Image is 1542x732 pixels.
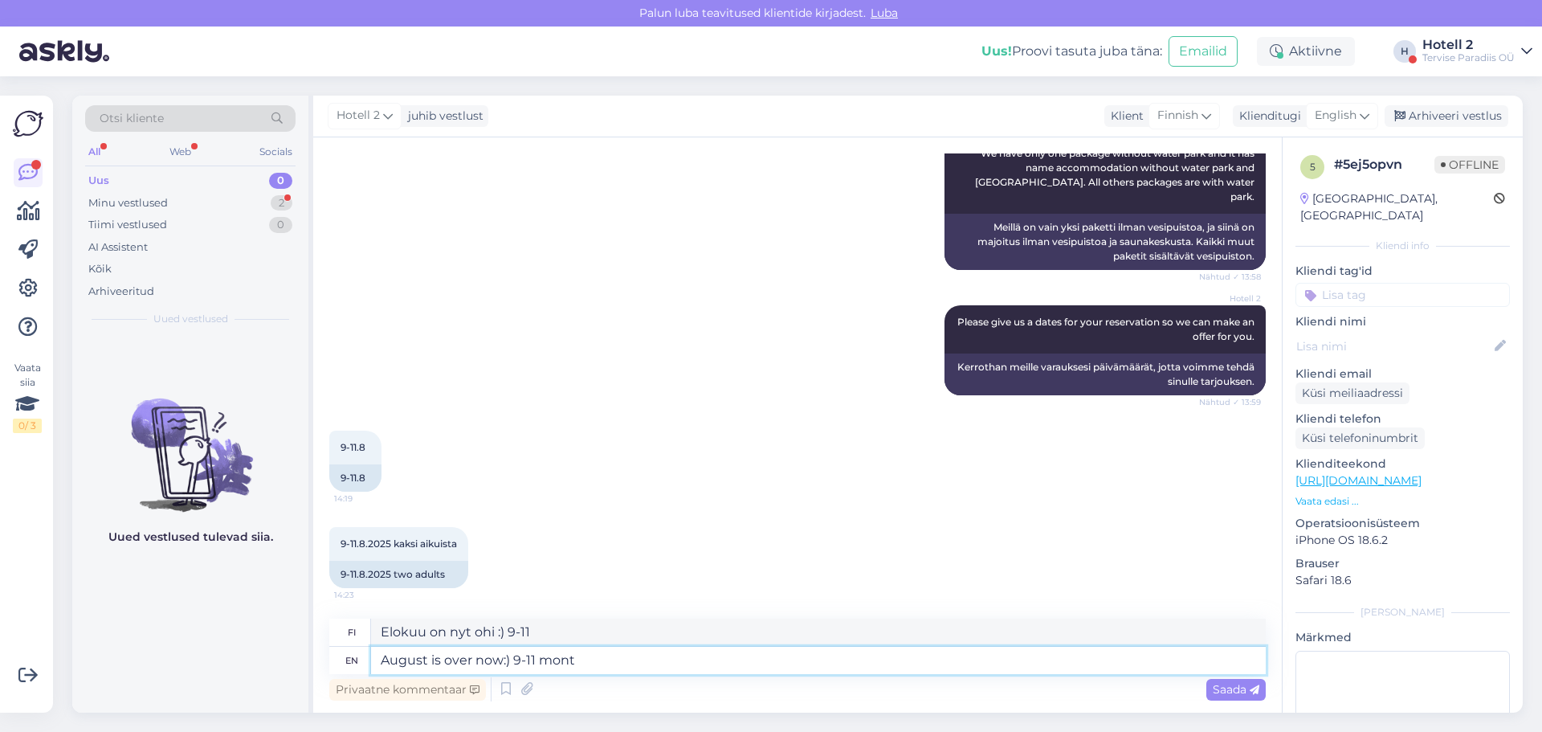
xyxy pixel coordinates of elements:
[1199,271,1261,283] span: Nähtud ✓ 13:58
[345,647,358,674] div: en
[1295,572,1510,589] p: Safari 18.6
[1434,156,1505,174] span: Offline
[1257,37,1355,66] div: Aktiivne
[1169,36,1238,67] button: Emailid
[334,589,394,601] span: 14:23
[1310,161,1316,173] span: 5
[371,647,1266,674] textarea: August is over now:) 9-11 mont
[329,561,468,588] div: 9-11.8.2025 two adults
[100,110,164,127] span: Otsi kliente
[1201,292,1261,305] span: Hotell 2
[1295,494,1510,509] p: Vaata edasi ...
[329,679,486,701] div: Privaatne kommentaar
[1334,155,1434,174] div: # 5ej5opvn
[1422,51,1515,64] div: Tervise Paradiis OÜ
[1295,473,1422,488] a: [URL][DOMAIN_NAME]
[88,284,154,300] div: Arhiveeritud
[108,529,273,546] p: Uued vestlused tulevad siia.
[981,42,1162,61] div: Proovi tasuta juba täna:
[166,141,194,162] div: Web
[1295,532,1510,549] p: iPhone OS 18.6.2
[1295,366,1510,382] p: Kliendi email
[1393,40,1416,63] div: H
[1295,456,1510,472] p: Klienditeekond
[348,619,356,646] div: fi
[1295,283,1510,307] input: Lisa tag
[1295,605,1510,620] div: [PERSON_NAME]
[866,6,903,20] span: Luba
[371,619,1266,646] textarea: Elokuu on nyt ohi :) 9-11
[337,107,380,125] span: Hotell 2
[13,361,42,433] div: Vaata siia
[1157,107,1198,125] span: Finnish
[1104,108,1144,125] div: Klient
[88,239,148,256] div: AI Assistent
[1213,682,1259,697] span: Saada
[1315,107,1356,125] span: English
[269,173,292,189] div: 0
[1295,555,1510,572] p: Brauser
[72,370,308,514] img: No chats
[329,464,381,492] div: 9-11.8
[1199,396,1261,408] span: Nähtud ✓ 13:59
[334,493,394,505] span: 14:19
[88,217,167,233] div: Tiimi vestlused
[1295,515,1510,532] p: Operatsioonisüsteem
[1296,337,1491,355] input: Lisa nimi
[1385,105,1508,127] div: Arhiveeri vestlus
[944,214,1266,270] div: Meillä on vain yksi paketti ilman vesipuistoa, ja siinä on majoitus ilman vesipuistoa ja saunakes...
[88,173,109,189] div: Uus
[88,195,168,211] div: Minu vestlused
[981,43,1012,59] b: Uus!
[1233,108,1301,125] div: Klienditugi
[341,538,457,550] span: 9-11.8.2025 kaksi aikuista
[88,261,112,277] div: Kõik
[1295,629,1510,646] p: Märkmed
[1295,239,1510,253] div: Kliendi info
[271,195,292,211] div: 2
[1422,39,1515,51] div: Hotell 2
[1295,411,1510,427] p: Kliendi telefon
[256,141,296,162] div: Socials
[1295,263,1510,280] p: Kliendi tag'id
[1295,427,1425,449] div: Küsi telefoninumbrit
[85,141,104,162] div: All
[944,354,1266,395] div: Kerrothan meille varauksesi päivämäärät, jotta voimme tehdä sinulle tarjouksen.
[269,217,292,233] div: 0
[13,419,42,433] div: 0 / 3
[341,441,365,453] span: 9-11.8
[153,312,228,326] span: Uued vestlused
[1300,190,1494,224] div: [GEOGRAPHIC_DATA], [GEOGRAPHIC_DATA]
[1295,382,1409,404] div: Küsi meiliaadressi
[402,108,483,125] div: juhib vestlust
[1422,39,1532,64] a: Hotell 2Tervise Paradiis OÜ
[13,108,43,139] img: Askly Logo
[1295,313,1510,330] p: Kliendi nimi
[957,316,1257,342] span: Please give us a dates for your reservation so we can make an offer for you.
